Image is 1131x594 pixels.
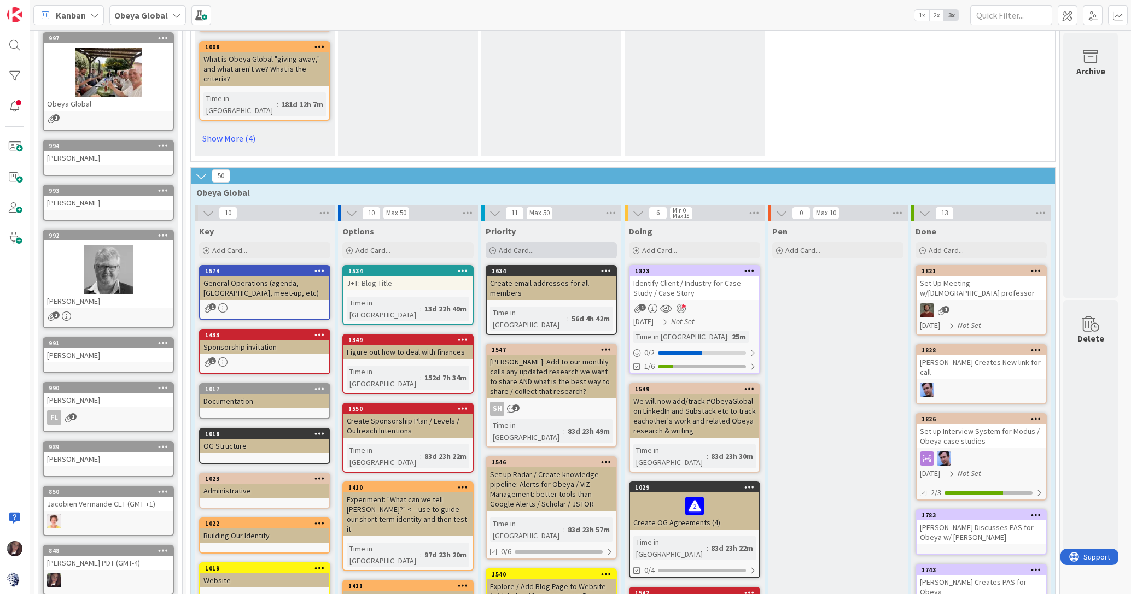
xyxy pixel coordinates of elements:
img: avatar [7,572,22,587]
a: 1349Figure out how to deal with financesTime in [GEOGRAPHIC_DATA]:152d 7h 34m [342,334,474,394]
div: 1023 [200,474,329,484]
div: 1783 [922,511,1046,519]
span: 11 [505,207,524,220]
div: Create OG Agreements (4) [630,492,759,530]
div: Create email addresses for all members [487,276,616,300]
div: 989 [49,443,173,451]
div: 1019 [205,564,329,572]
span: : [707,450,708,462]
div: 1743 [922,566,1046,574]
div: 1008 [205,43,329,51]
div: [PERSON_NAME] [44,348,173,362]
div: 1823Identify Client / Industry for Case Study / Case Story [630,266,759,300]
div: 1634Create email addresses for all members [487,266,616,300]
span: 1 [512,404,520,411]
span: 0/6 [501,546,511,557]
a: 1029Create OG Agreements (4)Time in [GEOGRAPHIC_DATA]:83d 23h 22m0/4 [629,481,760,578]
div: 1017 [200,384,329,394]
div: 1549 [635,385,759,393]
div: Archive [1076,64,1105,78]
span: 10 [362,207,381,220]
div: 989 [44,442,173,452]
span: 10 [219,207,237,220]
span: [DATE] [920,320,940,331]
div: Jacobien Vermande CET (GMT +1) [44,497,173,511]
div: 1534J+T: Blog Title [343,266,473,290]
div: 1018OG Structure [200,429,329,453]
div: [PERSON_NAME] [44,196,173,210]
span: Options [342,226,374,237]
a: 1783[PERSON_NAME] Discusses PAS for Obeya w/ [PERSON_NAME] [916,509,1047,555]
div: Identify Client / Industry for Case Study / Case Story [630,276,759,300]
div: 1826Set up Interview System for Modus / Obeya case studies [917,414,1046,448]
div: 1534 [343,266,473,276]
div: Sponsorship invitation [200,340,329,354]
div: Experiment: "What can we tell [PERSON_NAME]?" <---use to guide our short-term identity and then t... [343,492,473,536]
div: 1433Sponsorship invitation [200,330,329,354]
div: 848[PERSON_NAME] PDT (GMT-4) [44,546,173,570]
div: 1018 [200,429,329,439]
div: 83d 23h 22m [708,542,756,554]
div: DR [917,303,1046,317]
div: 1743 [917,565,1046,575]
div: 1783[PERSON_NAME] Discusses PAS for Obeya w/ [PERSON_NAME] [917,510,1046,544]
div: 1433 [200,330,329,340]
div: 1828 [917,345,1046,355]
div: 83d 23h 49m [565,425,613,437]
span: 3x [944,10,959,21]
div: SH [487,402,616,416]
div: 991 [49,339,173,347]
div: 1349 [348,336,473,344]
span: Add Card... [929,245,964,255]
a: 994[PERSON_NAME] [43,140,174,176]
div: [PERSON_NAME] [44,151,173,165]
div: 1549We will now add/track #ObeyaGlobal on LinkedIn and Substack etc to track eachother's work and... [630,384,759,438]
a: 1410Experiment: "What can we tell [PERSON_NAME]?" <---use to guide our short-term identity and th... [342,481,474,571]
div: 992 [44,231,173,240]
div: JV [44,514,173,528]
div: 1411 [348,582,473,590]
a: 1008What is Obeya Global "giving away," and what aren't we? What is the criteria?Time in [GEOGRAP... [199,41,330,121]
div: Time in [GEOGRAPHIC_DATA] [347,366,420,390]
div: Time in [GEOGRAPHIC_DATA] [347,444,420,468]
div: [PERSON_NAME] [44,393,173,407]
i: Not Set [958,468,981,478]
div: 992 [49,232,173,239]
a: 1828[PERSON_NAME] Creates New link for callJB [916,344,1047,404]
div: 1634 [492,267,616,275]
div: 1550Create Sponsorship Plan / Levels / Outreach Intentions [343,404,473,438]
div: [PERSON_NAME]: Add to our monthly calls any updated research we want to share AND what is the bes... [487,355,616,398]
div: 1023Administrative [200,474,329,498]
div: 56d 4h 42m [569,313,613,325]
div: SH [490,402,504,416]
div: Documentation [200,394,329,408]
div: 997 [49,34,173,42]
div: We will now add/track #ObeyaGlobal on LinkedIn and Substack etc to track eachother's work and rel... [630,394,759,438]
div: 850Jacobien Vermande CET (GMT +1) [44,487,173,511]
div: 1410 [343,483,473,492]
span: Support [23,2,50,15]
span: : [727,331,729,343]
span: 13 [935,207,954,220]
span: 1 [209,357,216,364]
div: 991 [44,338,173,348]
img: Visit kanbanzone.com [7,7,22,22]
div: Create Sponsorship Plan / Levels / Outreach Intentions [343,414,473,438]
div: 1823 [630,266,759,276]
div: 1828[PERSON_NAME] Creates New link for call [917,345,1046,379]
div: 1546 [487,457,616,467]
div: Time in [GEOGRAPHIC_DATA] [633,331,727,343]
div: 1008What is Obeya Global "giving away," and what aren't we? What is the criteria? [200,42,329,86]
div: 990 [44,383,173,393]
div: 1410 [348,484,473,491]
img: TD [7,541,22,556]
div: 1019 [200,563,329,573]
div: 1017Documentation [200,384,329,408]
div: 1821Set Up Meeting w/[DEMOGRAPHIC_DATA] professor [917,266,1046,300]
span: : [707,542,708,554]
span: 1 [639,304,646,311]
span: 1 [53,114,60,121]
div: 990[PERSON_NAME] [44,383,173,407]
div: 1550 [348,405,473,413]
span: 0 [792,207,811,220]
